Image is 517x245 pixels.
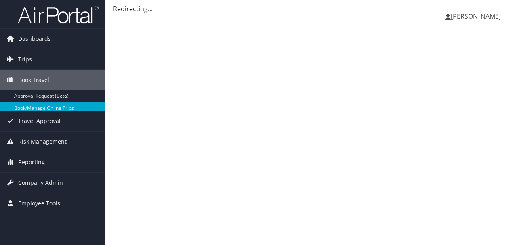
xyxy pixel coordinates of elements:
[18,29,51,49] span: Dashboards
[18,152,45,172] span: Reporting
[18,5,99,24] img: airportal-logo.png
[18,111,61,131] span: Travel Approval
[18,70,49,90] span: Book Travel
[18,173,63,193] span: Company Admin
[451,12,501,21] span: [PERSON_NAME]
[18,49,32,69] span: Trips
[18,132,67,152] span: Risk Management
[113,4,509,14] div: Redirecting...
[18,193,60,214] span: Employee Tools
[445,4,509,28] a: [PERSON_NAME]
